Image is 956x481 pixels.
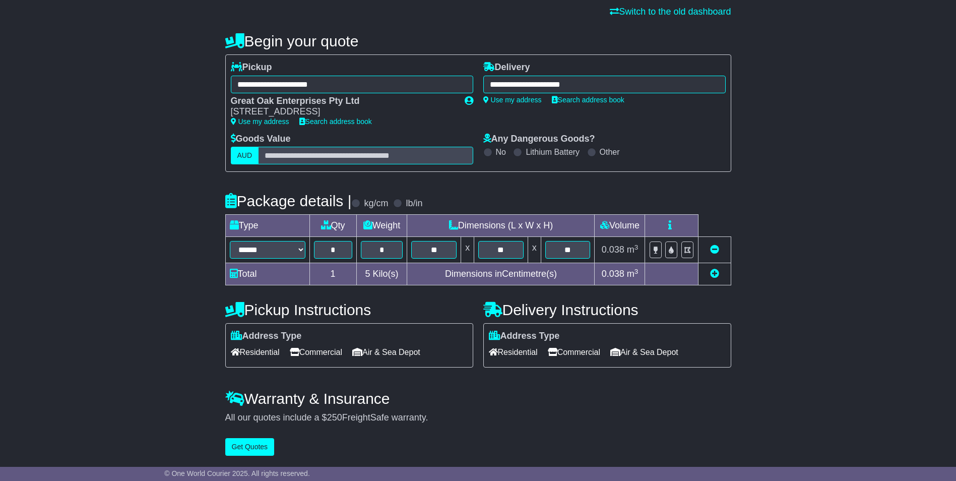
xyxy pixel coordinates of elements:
a: Search address book [552,96,624,104]
sup: 3 [634,268,639,275]
h4: Delivery Instructions [483,302,731,318]
div: Great Oak Enterprises Pty Ltd [231,96,455,107]
td: Type [225,215,309,237]
label: AUD [231,147,259,164]
td: 1 [309,263,356,285]
h4: Begin your quote [225,33,731,49]
span: m [627,245,639,255]
label: lb/in [406,198,422,209]
span: Air & Sea Depot [352,344,420,360]
label: Delivery [483,62,530,73]
h4: Pickup Instructions [225,302,473,318]
a: Switch to the old dashboard [610,7,731,17]
label: Lithium Battery [526,147,580,157]
a: Use my address [231,117,289,126]
span: m [627,269,639,279]
span: 5 [365,269,370,279]
a: Add new item [710,269,719,279]
h4: Warranty & Insurance [225,390,731,407]
button: Get Quotes [225,438,275,456]
label: Goods Value [231,134,291,145]
a: Use my address [483,96,542,104]
sup: 3 [634,244,639,251]
span: © One World Courier 2025. All rights reserved. [164,469,310,477]
label: No [496,147,506,157]
span: 0.038 [602,269,624,279]
a: Remove this item [710,245,719,255]
label: Address Type [231,331,302,342]
h4: Package details | [225,193,352,209]
span: 0.038 [602,245,624,255]
span: 250 [327,412,342,423]
label: Address Type [489,331,560,342]
td: Weight [356,215,407,237]
span: Residential [489,344,538,360]
td: Volume [595,215,645,237]
td: Total [225,263,309,285]
td: Qty [309,215,356,237]
a: Search address book [299,117,372,126]
span: Air & Sea Depot [610,344,678,360]
div: [STREET_ADDRESS] [231,106,455,117]
td: Kilo(s) [356,263,407,285]
label: Other [600,147,620,157]
td: Dimensions (L x W x H) [407,215,595,237]
td: Dimensions in Centimetre(s) [407,263,595,285]
td: x [461,237,474,263]
div: All our quotes include a $ FreightSafe warranty. [225,412,731,424]
span: Residential [231,344,280,360]
span: Commercial [548,344,600,360]
label: kg/cm [364,198,388,209]
label: Pickup [231,62,272,73]
label: Any Dangerous Goods? [483,134,595,145]
span: Commercial [290,344,342,360]
td: x [528,237,541,263]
